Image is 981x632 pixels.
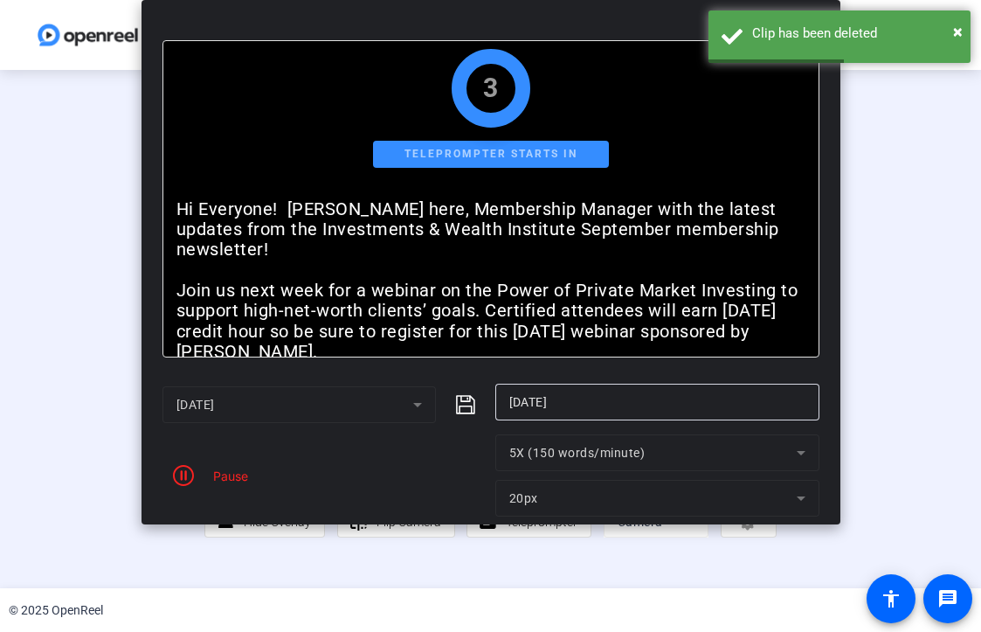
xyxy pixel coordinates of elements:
div: 3 [483,78,499,99]
img: OpenReel logo [35,17,141,52]
div: Teleprompter starts in [373,141,609,168]
span: Flip Camera [377,515,441,529]
mat-icon: message [937,588,958,609]
span: Teleprompter [506,515,577,529]
div: Pause [204,467,248,485]
span: × [953,21,963,42]
div: Clip has been deleted [752,24,957,44]
p: Hi Everyone! [PERSON_NAME] here, Membership Manager with the latest updates from the Investments ... [176,199,805,260]
mat-icon: accessibility [881,588,902,609]
p: Join us next week for a webinar on the Power of Private Market Investing to support high-net-wort... [176,281,805,363]
input: Title [509,392,805,413]
button: Close [953,18,963,45]
span: Hide Overlay [244,515,311,529]
div: © 2025 OpenReel [9,601,103,620]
